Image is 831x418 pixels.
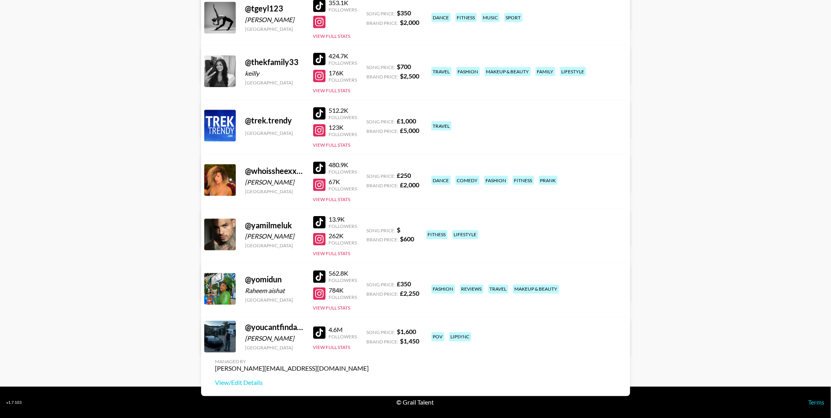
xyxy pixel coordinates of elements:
[431,13,451,22] div: dance
[215,359,369,365] div: Managed By
[431,285,455,294] div: fashion
[452,230,478,239] div: lifestyle
[245,178,304,186] div: [PERSON_NAME]
[367,339,399,345] span: Brand Price:
[329,131,357,137] div: Followers
[313,142,351,148] button: View Full Stats
[456,13,477,22] div: fitness
[400,338,420,345] strong: $ 1,450
[397,280,411,288] strong: £ 350
[245,323,304,332] div: @ youcantfindalex
[400,181,420,188] strong: £ 2,000
[329,295,357,300] div: Followers
[329,7,357,13] div: Followers
[245,220,304,230] div: @ yamilmeluk
[329,186,357,192] div: Followers
[329,232,357,240] div: 262K
[329,77,357,83] div: Followers
[245,57,304,67] div: @ thekfamily33
[367,291,399,297] span: Brand Price:
[215,379,369,387] a: View/Edit Details
[431,176,451,185] div: dance
[329,114,357,120] div: Followers
[367,330,396,336] span: Song Price:
[482,13,500,22] div: music
[329,270,357,278] div: 562.8K
[313,345,351,351] button: View Full Stats
[367,228,396,233] span: Song Price:
[329,287,357,295] div: 784K
[367,183,399,188] span: Brand Price:
[397,328,416,336] strong: $ 1,600
[367,64,396,70] span: Song Price:
[367,128,399,134] span: Brand Price:
[329,106,357,114] div: 512.2K
[245,233,304,241] div: [PERSON_NAME]
[245,275,304,285] div: @ yomidun
[245,26,304,32] div: [GEOGRAPHIC_DATA]
[400,235,415,243] strong: $ 600
[329,123,357,131] div: 123K
[367,11,396,17] span: Song Price:
[400,72,420,80] strong: $ 2,500
[536,67,555,76] div: family
[329,334,357,340] div: Followers
[367,282,396,288] span: Song Price:
[329,169,357,175] div: Followers
[329,215,357,223] div: 13.9K
[313,33,351,39] button: View Full Stats
[313,305,351,311] button: View Full Stats
[504,13,523,22] div: sport
[367,173,396,179] span: Song Price:
[560,67,586,76] div: lifestyle
[245,345,304,351] div: [GEOGRAPHIC_DATA]
[245,116,304,125] div: @ trek.trendy
[397,172,411,179] strong: £ 250
[313,88,351,93] button: View Full Stats
[488,285,508,294] div: travel
[329,69,357,77] div: 176K
[400,290,420,297] strong: £ 2,250
[245,4,304,13] div: @ tgeyl123
[397,226,401,233] strong: $
[245,130,304,136] div: [GEOGRAPHIC_DATA]
[449,332,471,341] div: lipsync
[809,399,825,406] a: Terms
[431,67,452,76] div: travel
[431,332,444,341] div: pov
[329,278,357,284] div: Followers
[245,166,304,176] div: @ whoissheexxxxxxx
[245,287,304,295] div: Raheem aishat
[485,67,531,76] div: makeup & beauty
[329,60,357,66] div: Followers
[396,399,434,407] div: © Grail Talent
[367,74,399,80] span: Brand Price:
[400,127,420,134] strong: £ 5,000
[329,240,357,246] div: Followers
[456,67,480,76] div: fashion
[329,161,357,169] div: 480.9K
[456,176,480,185] div: comedy
[431,121,452,131] div: travel
[426,230,448,239] div: fitness
[215,365,369,373] div: [PERSON_NAME][EMAIL_ADDRESS][DOMAIN_NAME]
[245,297,304,303] div: [GEOGRAPHIC_DATA]
[245,80,304,86] div: [GEOGRAPHIC_DATA]
[397,9,411,17] strong: $ 350
[245,69,304,77] div: keilly
[313,251,351,257] button: View Full Stats
[245,16,304,24] div: [PERSON_NAME]
[367,119,396,125] span: Song Price:
[329,223,357,229] div: Followers
[400,19,420,26] strong: $ 2,000
[245,243,304,249] div: [GEOGRAPHIC_DATA]
[245,335,304,343] div: [PERSON_NAME]
[539,176,558,185] div: prank
[6,400,22,405] div: v 1.7.103
[313,196,351,202] button: View Full Stats
[460,285,484,294] div: reviews
[367,237,399,243] span: Brand Price:
[367,20,399,26] span: Brand Price:
[513,176,534,185] div: fitness
[484,176,508,185] div: fashion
